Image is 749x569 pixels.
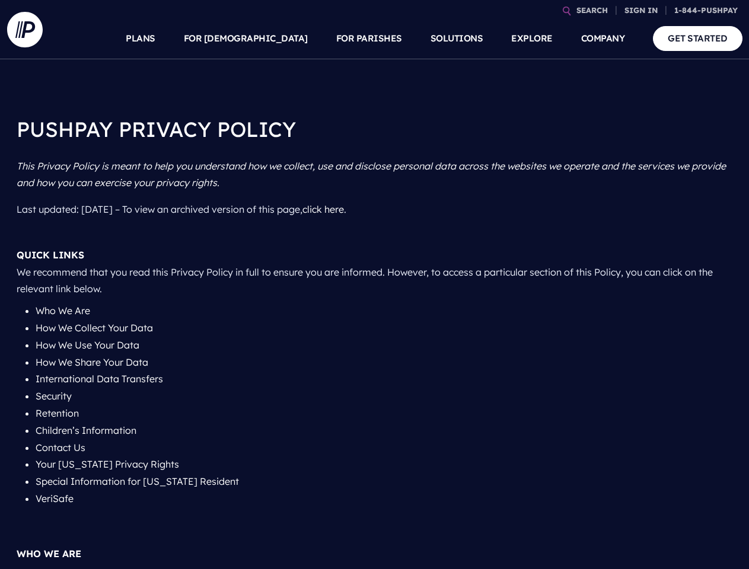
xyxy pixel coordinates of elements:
p: Last updated: [DATE] – To view an archived version of this page, . [17,196,733,223]
b: WHO WE ARE [17,548,81,560]
a: COMPANY [581,18,625,59]
a: FOR [DEMOGRAPHIC_DATA] [184,18,308,59]
a: VeriSafe [36,493,74,504]
p: We recommend that you read this Privacy Policy in full to ensure you are informed. However, to ac... [17,242,733,302]
a: How We Use Your Data [36,339,139,351]
a: International Data Transfers [36,373,163,385]
a: Children’s Information [36,424,136,436]
a: Special Information for [US_STATE] Resident [36,475,239,487]
a: Security [36,390,72,402]
a: PLANS [126,18,155,59]
a: Your [US_STATE] Privacy Rights [36,458,179,470]
a: GET STARTED [653,26,742,50]
i: This Privacy Policy is meant to help you understand how we collect, use and disclose personal dat... [17,160,726,189]
a: Who We Are [36,305,90,317]
b: QUICK LINKS [17,249,84,261]
h1: PUSHPAY PRIVACY POLICY [17,107,733,153]
a: How We Collect Your Data [36,322,153,334]
a: EXPLORE [511,18,553,59]
a: FOR PARISHES [336,18,402,59]
a: How We Share Your Data [36,356,148,368]
a: click here [302,203,344,215]
a: Retention [36,407,79,419]
a: Contact Us [36,442,85,453]
a: SOLUTIONS [431,18,483,59]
